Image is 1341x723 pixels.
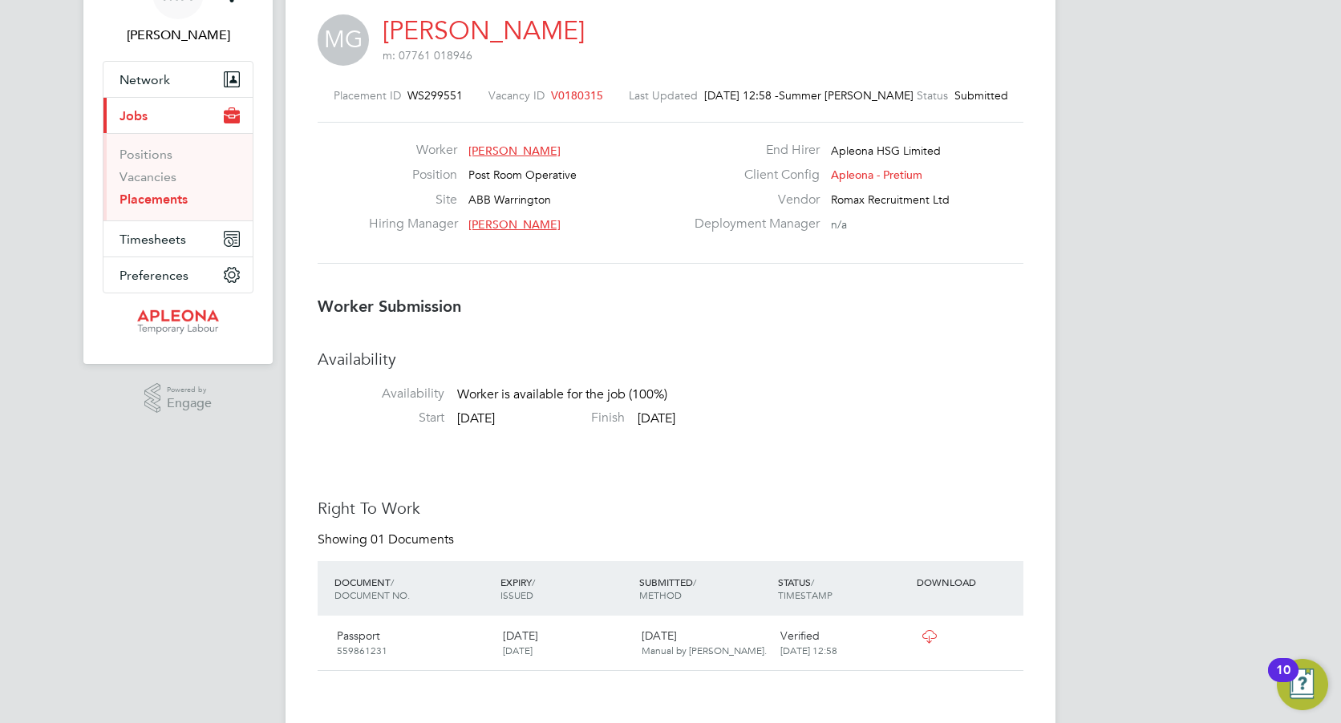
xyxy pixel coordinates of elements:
span: Network [120,72,170,87]
button: Preferences [103,257,253,293]
a: Positions [120,147,172,162]
button: Jobs [103,98,253,133]
span: Worker is available for the job (100%) [457,387,667,403]
span: / [811,576,814,588]
a: Vacancies [120,169,176,184]
h3: Right To Work [318,498,1023,519]
span: [DATE] 12:58 - [704,88,779,103]
span: [DATE] [457,410,495,426]
div: Passport [330,622,496,664]
span: Michael Haycock [103,26,253,45]
span: Verified [780,628,820,643]
label: Last Updated [629,88,698,103]
label: Finish [498,410,625,426]
span: Engage [167,397,212,410]
span: Post Room Operative [468,168,577,182]
label: Vendor [685,192,820,208]
span: MG [318,14,369,66]
label: Worker [369,142,457,159]
span: [DATE] 12:58 [780,644,837,656]
div: STATUS [774,567,913,609]
button: Network [103,62,253,97]
div: [DATE] [496,622,635,664]
span: TIMESTAMP [778,588,833,601]
span: DOCUMENT NO. [334,588,410,601]
label: Deployment Manager [685,216,820,232]
span: Romax Recruitment Ltd [831,192,950,207]
span: Submitted [954,88,1008,103]
label: End Hirer [685,142,820,159]
span: [PERSON_NAME] [468,143,561,158]
a: Go to home page [103,309,253,335]
span: [DATE] [638,410,675,426]
span: Timesheets [120,232,186,247]
label: Placement ID [334,88,401,103]
label: Client Config [685,167,820,184]
a: Placements [120,192,188,207]
div: SUBMITTED [635,567,774,609]
span: V0180315 [551,88,603,103]
span: Apleona HSG Limited [831,143,941,158]
label: Hiring Manager [369,216,457,232]
span: 559861231 [337,644,387,656]
label: Availability [318,386,444,402]
button: Open Resource Center, 10 new notifications [1277,659,1328,710]
span: / [391,576,394,588]
span: METHOD [639,588,682,601]
b: Worker Submission [318,297,461,316]
span: ABB Warrington [468,192,551,207]
label: Site [369,192,457,208]
span: Powered by [167,383,212,397]
span: 01 Documents [371,531,454,547]
span: / [693,576,696,588]
a: Powered byEngage [144,383,213,414]
img: apleona-logo-retina.png [137,309,219,335]
label: Position [369,167,457,184]
span: WS299551 [407,88,463,103]
span: / [532,576,535,588]
span: Manual by [PERSON_NAME]. [642,644,767,656]
span: m: 07761 018946 [383,48,472,63]
div: DOCUMENT [330,567,496,609]
div: [DATE] [635,622,774,664]
span: [PERSON_NAME] [468,217,561,232]
span: n/a [831,217,847,232]
span: [DATE] [503,644,533,656]
h3: Availability [318,349,1023,370]
label: Status [917,88,948,103]
span: Summer [PERSON_NAME] [779,88,891,103]
label: Start [318,410,444,426]
div: Showing [318,531,457,548]
div: Jobs [103,133,253,220]
span: Preferences [120,268,188,283]
span: ISSUED [500,588,533,601]
label: Vacancy ID [488,88,545,103]
span: Jobs [120,108,148,123]
div: EXPIRY [496,567,635,609]
a: [PERSON_NAME] [383,15,585,46]
button: Timesheets [103,221,253,256]
div: 10 [1276,670,1290,691]
span: Apleona - Pretium [831,168,922,182]
div: DOWNLOAD [913,567,1023,596]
